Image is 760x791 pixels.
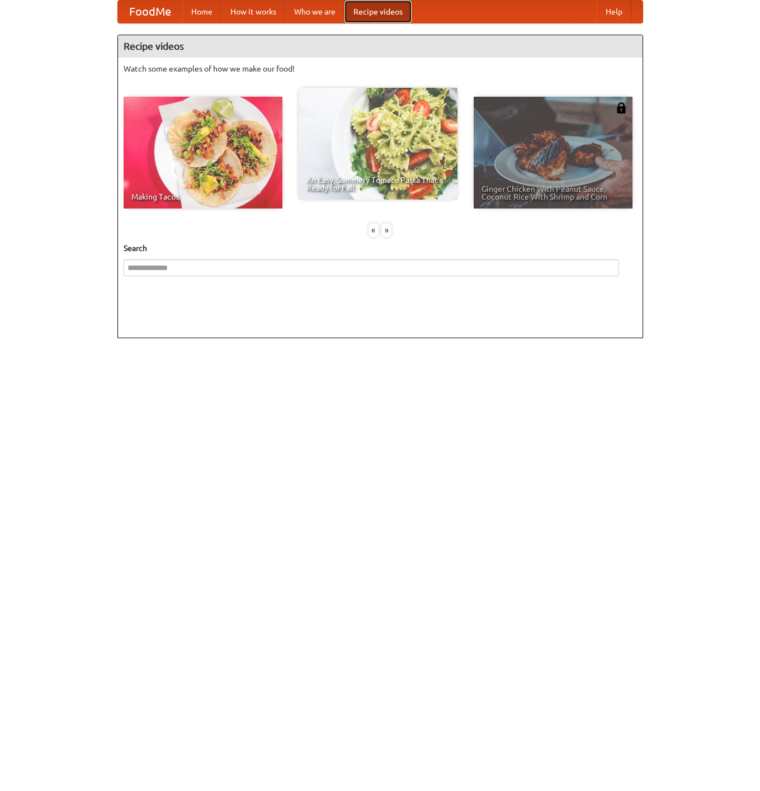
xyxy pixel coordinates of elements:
a: Home [182,1,221,23]
div: » [381,223,391,237]
a: Recipe videos [344,1,412,23]
a: FoodMe [118,1,182,23]
span: An Easy, Summery Tomato Pasta That's Ready for Fall [306,176,450,192]
h5: Search [124,243,637,254]
a: Who we are [285,1,344,23]
a: Help [597,1,631,23]
p: Watch some examples of how we make our food! [124,63,637,74]
a: An Easy, Summery Tomato Pasta That's Ready for Fall [299,88,457,200]
a: How it works [221,1,285,23]
a: Making Tacos [124,97,282,209]
div: « [369,223,379,237]
h4: Recipe videos [118,35,643,58]
span: Making Tacos [131,193,275,201]
img: 483408.png [616,102,627,113]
